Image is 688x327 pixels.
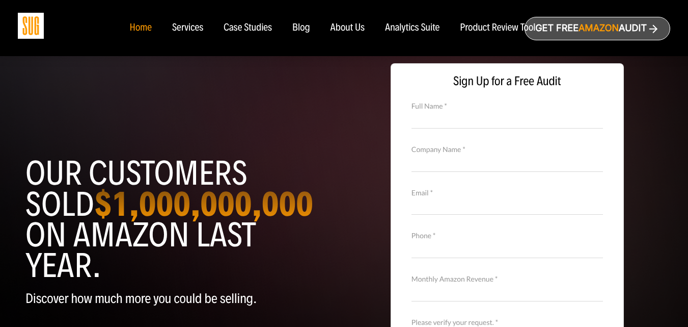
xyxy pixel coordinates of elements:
label: Email * [411,187,603,198]
img: Sug [18,13,44,39]
a: Home [129,22,151,34]
span: Sign Up for a Free Audit [401,74,613,89]
a: Services [172,22,203,34]
input: Full Name * [411,110,603,128]
a: Get freeAmazonAudit [525,17,670,40]
label: Phone * [411,230,603,241]
label: Full Name * [411,100,603,112]
a: Case Studies [224,22,272,34]
a: Blog [292,22,310,34]
h1: Our customers sold on Amazon last year. [25,158,337,281]
input: Monthly Amazon Revenue * [411,284,603,301]
span: Amazon [579,23,619,34]
label: Monthly Amazon Revenue * [411,273,603,285]
a: Product Review Tool [460,22,535,34]
strong: $1,000,000,000 [94,183,313,225]
input: Contact Number * [411,240,603,258]
a: Analytics Suite [385,22,439,34]
a: About Us [331,22,365,34]
input: Email * [411,197,603,215]
input: Company Name * [411,154,603,171]
p: Discover how much more you could be selling. [25,291,337,306]
label: Company Name * [411,144,603,155]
